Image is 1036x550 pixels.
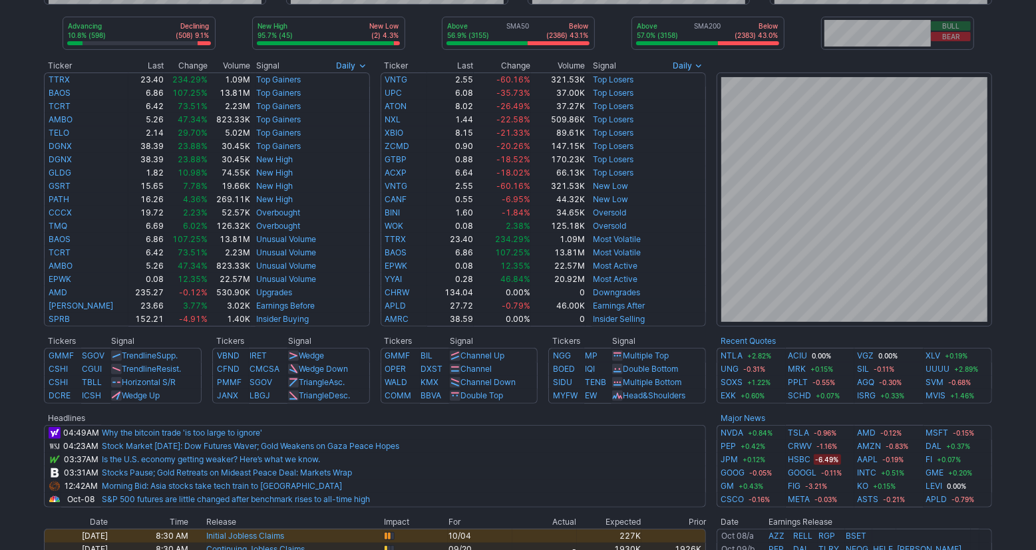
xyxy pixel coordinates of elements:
a: ICSH [82,390,101,400]
a: Morning Bid: Asia stocks take tech train to [GEOGRAPHIC_DATA] [102,481,342,491]
a: Unusual Volume [256,247,316,257]
a: PEP [721,440,736,453]
td: 6.42 [128,100,164,113]
a: Oversold [593,221,626,231]
a: Most Active [593,274,637,284]
td: 6.64 [427,166,474,180]
a: EW [585,390,597,400]
span: Desc. [329,390,350,400]
a: JANX [217,390,238,400]
p: (2383) 43.0% [735,31,778,40]
a: Stocks Pause; Gold Retreats on Mideast Peace Deal: Markets Wrap [102,468,352,478]
td: 37.27K [531,100,586,113]
a: DXST [421,364,442,374]
a: XLV [926,349,941,362]
td: 6.86 [128,86,164,100]
a: Unusual Volume [256,274,316,284]
span: Trendline [122,364,156,374]
a: SVM [926,376,944,389]
a: Top Gainers [256,88,301,98]
a: Double Top [460,390,503,400]
a: SOXS [721,376,743,389]
p: (2) 4.3% [370,31,399,40]
a: Top Gainers [256,74,301,84]
td: 2.23M [208,100,251,113]
td: 2.55 [427,180,474,193]
button: Bull [931,21,971,31]
a: GTBP [385,154,407,164]
a: JPM [721,453,738,466]
a: KMX [421,377,438,387]
a: NVDA [721,426,743,440]
a: VNTG [385,181,408,191]
td: 1.09M [208,72,251,86]
a: Unusual Volume [256,234,316,244]
a: Major News [721,413,765,423]
a: Top Losers [593,88,633,98]
a: PMMF [217,377,242,387]
td: 8.02 [427,100,474,113]
p: Above [637,21,679,31]
div: SMA200 [636,21,780,41]
td: 6.08 [427,86,474,100]
a: New Low [593,194,628,204]
td: 125.18K [531,219,586,233]
a: BSET [846,531,866,541]
a: AMRC [385,314,409,324]
a: IQI [585,364,595,374]
a: Top Losers [593,141,633,151]
a: Oct 08/a [721,531,754,541]
td: 16.26 [128,193,164,206]
a: TriangleAsc. [299,377,345,387]
p: (508) 9.1% [176,31,210,40]
span: 107.25% [172,88,208,98]
a: CCCX [49,207,72,217]
a: DGNX [49,154,72,164]
a: Insider Selling [593,314,645,324]
a: Earnings Before [256,301,315,311]
a: VNTG [385,74,408,84]
th: Ticker [381,59,427,72]
span: -1.84% [502,207,530,217]
a: SGOV [82,350,104,360]
td: 34.65K [531,206,586,219]
p: Above [448,21,490,31]
span: 23.88% [178,141,208,151]
p: Advancing [69,21,106,31]
a: AMD [49,287,67,297]
p: New Low [370,21,399,31]
span: -22.58% [496,114,530,124]
a: VBND [217,350,240,360]
a: Channel Down [460,377,516,387]
a: BAOS [49,234,71,244]
a: AGQ [857,376,874,389]
p: 57.0% (3158) [637,31,679,40]
a: Wedge Down [299,364,348,374]
a: TTRX [49,74,70,84]
a: TrendlineSupp. [122,350,178,360]
a: KO [857,480,868,493]
a: EPWK [385,261,408,271]
td: 19.72 [128,206,164,219]
a: Top Losers [593,154,633,164]
a: GMMF [49,350,74,360]
a: CANF [385,194,407,204]
a: TBLL [82,377,102,387]
a: RELL [793,531,812,541]
td: 509.86K [531,113,586,126]
a: SGOV [250,377,272,387]
a: SIDU [553,377,572,387]
a: Top Losers [593,74,633,84]
a: Top Gainers [256,101,301,111]
a: SCHD [788,389,812,402]
a: BIL [421,350,432,360]
a: MSFT [926,426,949,440]
a: CMCSA [250,364,279,374]
th: Ticker [44,59,128,72]
td: 66.13K [531,166,586,180]
a: VGZ [857,349,874,362]
a: Unusual Volume [256,261,316,271]
a: New High [256,168,293,178]
a: Oversold [593,207,626,217]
